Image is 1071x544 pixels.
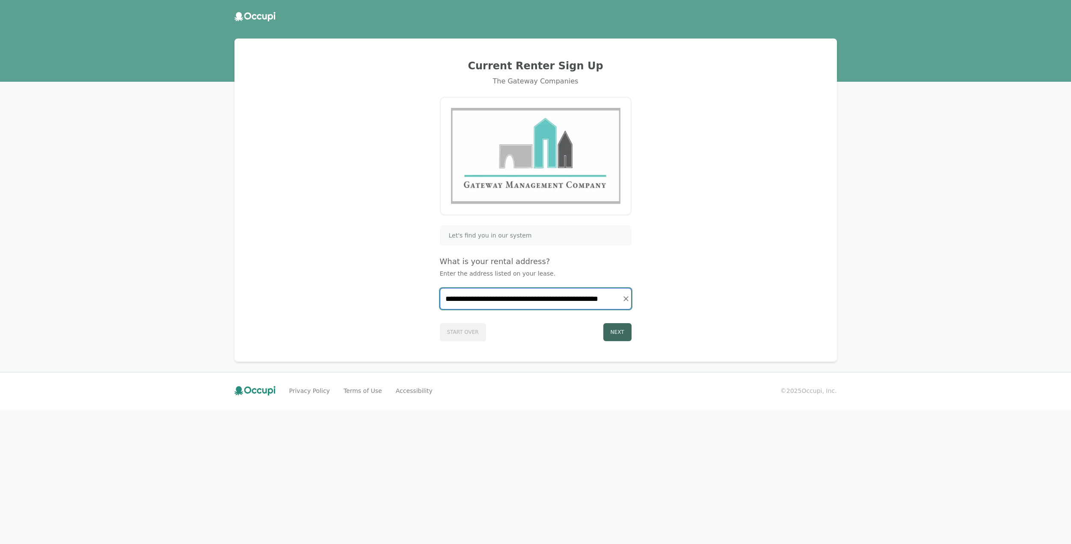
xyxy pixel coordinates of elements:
a: Privacy Policy [289,386,330,395]
input: Start typing... [440,288,631,309]
small: © 2025 Occupi, Inc. [780,386,837,395]
div: The Gateway Companies [245,76,827,86]
p: Enter the address listed on your lease. [440,269,632,278]
span: Let's find you in our system [449,231,532,240]
button: Clear [620,293,632,305]
button: Next [603,323,632,341]
img: Gateway Management [451,108,620,204]
h2: Current Renter Sign Up [245,59,827,73]
h4: What is your rental address? [440,256,632,268]
a: Terms of Use [344,386,382,395]
a: Accessibility [396,386,433,395]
